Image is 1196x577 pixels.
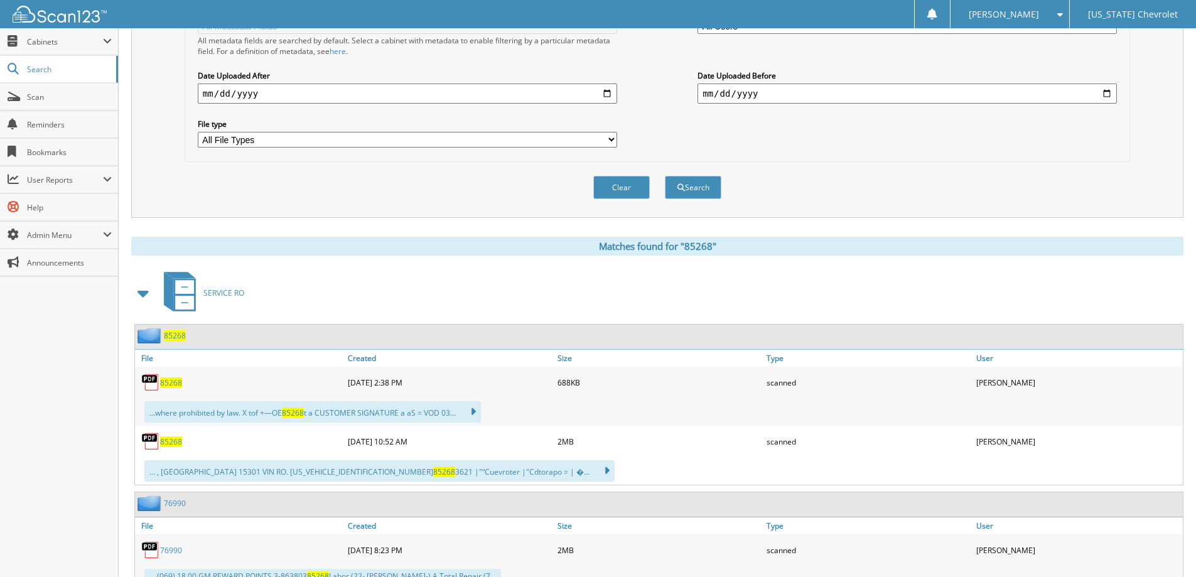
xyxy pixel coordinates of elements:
[763,370,973,395] div: scanned
[135,517,345,534] a: File
[973,370,1183,395] div: [PERSON_NAME]
[160,377,182,388] a: 85268
[665,176,721,199] button: Search
[156,268,244,318] a: SERVICE RO
[554,429,764,454] div: 2MB
[203,288,244,298] span: SERVICE RO
[160,436,182,447] a: 85268
[144,460,615,482] div: ... , [GEOGRAPHIC_DATA] 15301 VIN RO. [US_VEHICLE_IDENTIFICATION_NUMBER] 3621 |"“Cuevroter |"Cdto...
[345,517,554,534] a: Created
[554,350,764,367] a: Size
[141,432,160,451] img: PDF.png
[433,466,455,477] span: 85268
[198,119,617,129] label: File type
[137,328,164,343] img: folder2.png
[27,92,112,102] span: Scan
[27,257,112,268] span: Announcements
[973,429,1183,454] div: [PERSON_NAME]
[973,517,1183,534] a: User
[27,175,103,185] span: User Reports
[345,429,554,454] div: [DATE] 10:52 AM
[198,70,617,81] label: Date Uploaded After
[330,46,346,57] a: here
[763,350,973,367] a: Type
[160,545,182,556] a: 76990
[27,202,112,213] span: Help
[973,537,1183,563] div: [PERSON_NAME]
[141,373,160,392] img: PDF.png
[282,407,304,418] span: 85268
[1088,11,1178,18] span: [US_STATE] Chevrolet
[137,495,164,511] img: folder2.png
[969,11,1039,18] span: [PERSON_NAME]
[554,537,764,563] div: 2MB
[144,401,481,423] div: ...where prohibited by law. X tof +—OE t a CUSTOMER SIGNATURE a aS = VOD 03...
[345,370,554,395] div: [DATE] 2:38 PM
[13,6,107,23] img: scan123-logo-white.svg
[27,36,103,47] span: Cabinets
[27,119,112,130] span: Reminders
[27,64,110,75] span: Search
[345,537,554,563] div: [DATE] 8:23 PM
[554,517,764,534] a: Size
[198,84,617,104] input: start
[345,350,554,367] a: Created
[164,330,186,341] a: 85268
[27,147,112,158] span: Bookmarks
[141,541,160,559] img: PDF.png
[763,537,973,563] div: scanned
[135,350,345,367] a: File
[164,498,186,509] a: 76990
[593,176,650,199] button: Clear
[554,370,764,395] div: 688KB
[763,429,973,454] div: scanned
[27,230,103,240] span: Admin Menu
[763,517,973,534] a: Type
[698,84,1117,104] input: end
[198,35,617,57] div: All metadata fields are searched by default. Select a cabinet with metadata to enable filtering b...
[698,70,1117,81] label: Date Uploaded Before
[1133,517,1196,577] iframe: Chat Widget
[973,350,1183,367] a: User
[131,237,1183,256] div: Matches found for "85268"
